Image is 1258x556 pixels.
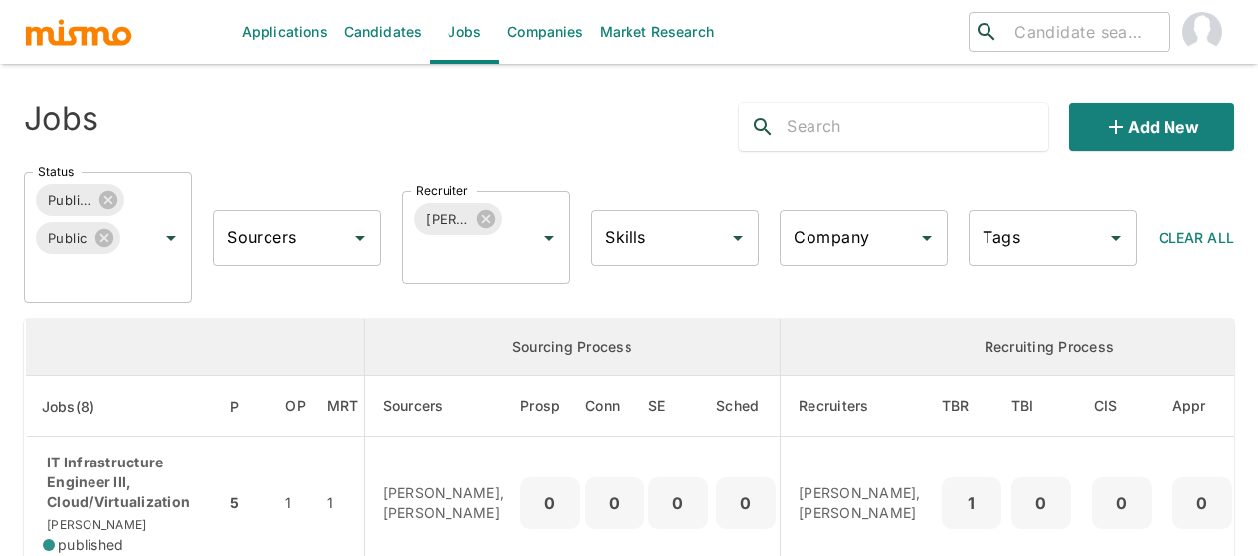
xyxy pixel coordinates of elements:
p: [PERSON_NAME], [PERSON_NAME] [799,483,921,523]
th: Sched [712,376,781,437]
div: Public [36,222,120,254]
th: Open Positions [270,376,322,437]
div: Published [36,184,124,216]
button: Open [157,224,185,252]
p: [PERSON_NAME], [PERSON_NAME] [383,483,505,523]
img: Maia Reyes [1182,12,1222,52]
p: 0 [656,489,700,517]
th: Priority [225,376,270,437]
p: 0 [1019,489,1063,517]
th: Market Research Total [322,376,364,437]
span: Public [36,227,99,250]
button: Open [724,224,752,252]
p: 1 [950,489,993,517]
p: 0 [724,489,768,517]
p: IT Infrastructure Engineer III, Cloud/Virtualization [43,453,209,512]
p: 0 [1180,489,1224,517]
span: Clear All [1159,229,1234,246]
span: [PERSON_NAME] [43,517,146,532]
button: Open [1102,224,1130,252]
label: Status [38,163,74,180]
span: P [230,395,265,419]
th: Sourcing Process [364,319,781,376]
th: To Be Reviewed [937,376,1006,437]
input: Search [787,111,1048,143]
img: logo [24,17,133,47]
input: Candidate search [1006,18,1162,46]
span: Published [36,189,103,212]
th: Prospects [520,376,585,437]
span: [PERSON_NAME] [414,208,481,231]
button: Open [535,224,563,252]
th: Client Interview Scheduled [1076,376,1168,437]
button: Add new [1069,103,1234,151]
p: 0 [1100,489,1144,517]
button: search [739,103,787,151]
th: Approved [1168,376,1237,437]
p: 0 [528,489,572,517]
label: Recruiter [416,182,468,199]
p: 0 [593,489,636,517]
span: published [58,535,123,555]
button: Open [346,224,374,252]
th: To Be Interviewed [1006,376,1076,437]
div: [PERSON_NAME] [414,203,502,235]
button: Open [913,224,941,252]
th: Connections [585,376,644,437]
th: Sent Emails [644,376,712,437]
h4: Jobs [24,99,98,139]
span: Jobs(8) [42,395,121,419]
th: Sourcers [364,376,520,437]
th: Recruiters [781,376,937,437]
